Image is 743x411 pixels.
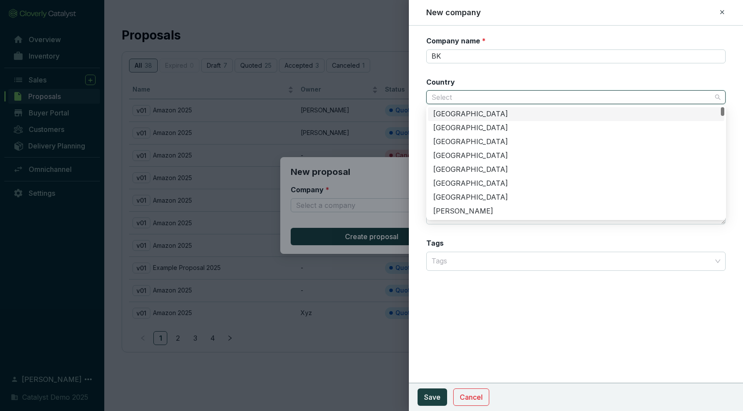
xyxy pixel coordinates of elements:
[433,165,719,174] div: [GEOGRAPHIC_DATA]
[426,7,481,18] h2: New company
[460,392,483,402] span: Cancel
[428,149,724,163] div: Cambodia
[424,392,441,402] span: Save
[428,177,724,191] div: Cayman Islands
[433,179,719,188] div: [GEOGRAPHIC_DATA]
[428,121,724,135] div: Canada
[453,388,489,406] button: Cancel
[426,77,455,87] label: Country
[433,207,719,216] div: [PERSON_NAME]
[433,109,719,119] div: [GEOGRAPHIC_DATA]
[428,191,724,204] div: Central African Republic
[418,388,447,406] button: Save
[426,238,444,248] label: Tags
[428,107,724,121] div: United States of America
[433,193,719,202] div: [GEOGRAPHIC_DATA]
[433,137,719,147] div: [GEOGRAPHIC_DATA]
[428,163,724,177] div: Cameroon
[428,204,724,218] div: Chad
[426,36,486,46] label: Company name
[433,123,719,133] div: [GEOGRAPHIC_DATA]
[433,151,719,161] div: [GEOGRAPHIC_DATA]
[428,135,724,149] div: Cabo Verde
